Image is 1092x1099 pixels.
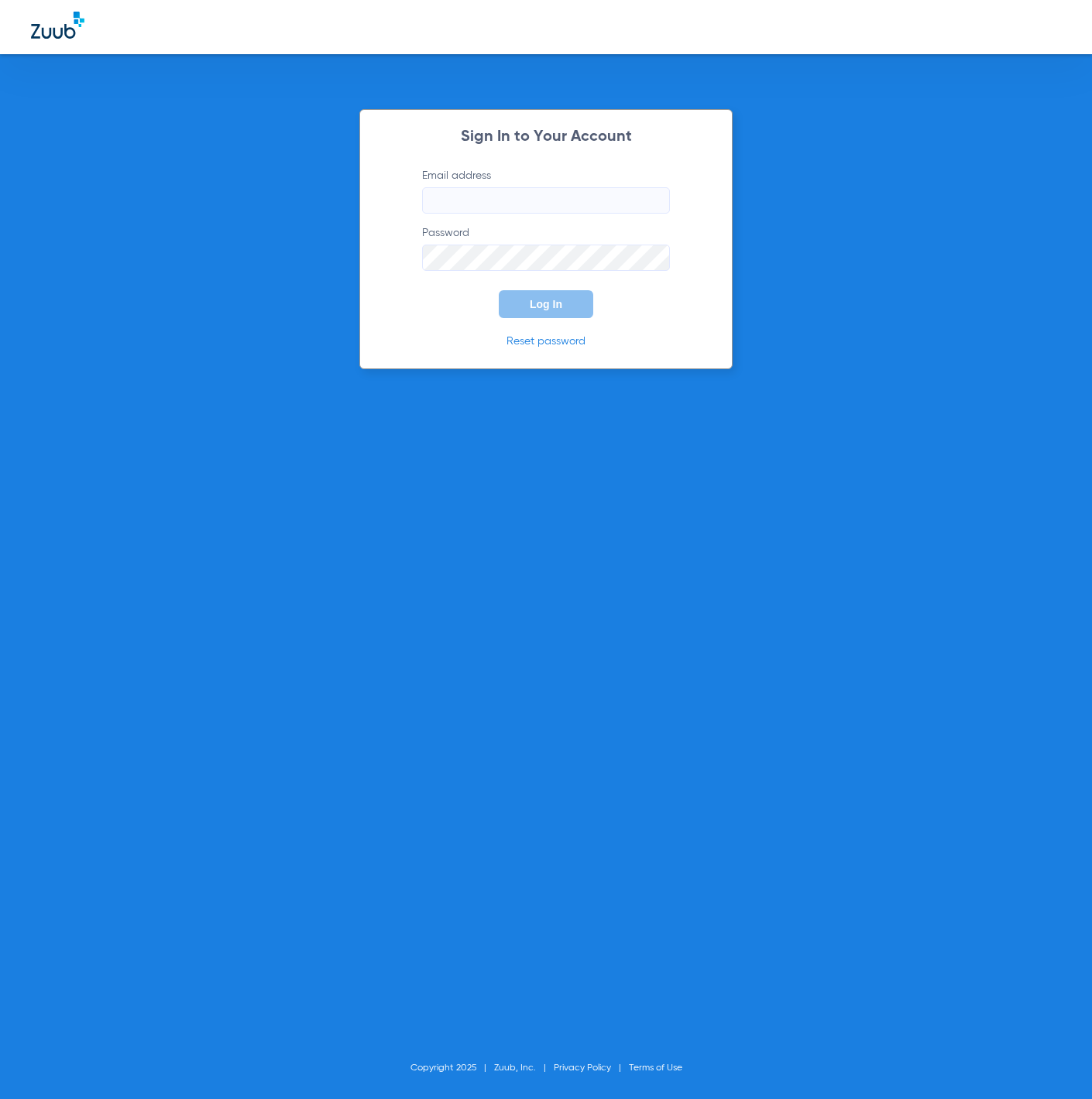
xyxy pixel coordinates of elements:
input: Email address [422,187,670,214]
img: Zuub Logo [31,12,84,39]
a: Privacy Policy [554,1063,611,1073]
input: Password [422,245,670,271]
li: Zuub, Inc. [494,1060,554,1076]
span: Log In [530,298,562,310]
label: Email address [422,168,670,214]
li: Copyright 2025 [410,1060,494,1076]
label: Password [422,225,670,271]
a: Terms of Use [629,1063,682,1073]
button: Log In [499,290,593,318]
h2: Sign In to Your Account [399,129,693,145]
a: Reset password [507,336,585,347]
